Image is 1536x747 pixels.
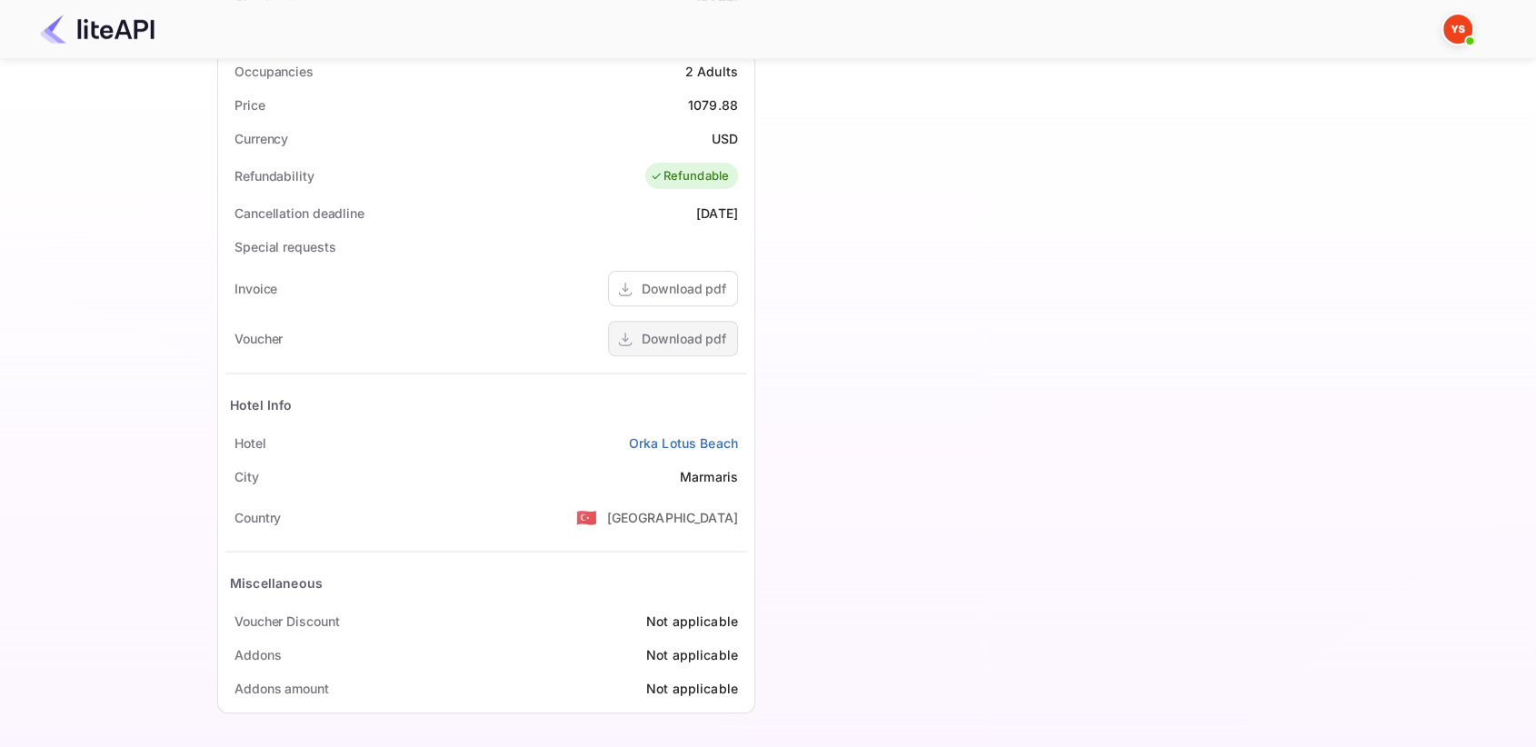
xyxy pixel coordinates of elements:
[230,573,323,593] div: Miscellaneous
[234,645,281,664] div: Addons
[696,204,738,223] div: [DATE]
[642,329,726,348] div: Download pdf
[234,129,288,148] div: Currency
[688,95,738,115] div: 1079.88
[234,508,281,527] div: Country
[646,645,738,664] div: Not applicable
[234,166,314,185] div: Refundability
[1443,15,1472,44] img: Yandex Support
[234,433,266,453] div: Hotel
[230,395,293,414] div: Hotel Info
[234,612,339,631] div: Voucher Discount
[712,129,738,148] div: USD
[646,612,738,631] div: Not applicable
[606,508,738,527] div: [GEOGRAPHIC_DATA]
[234,329,283,348] div: Voucher
[234,279,277,298] div: Invoice
[642,279,726,298] div: Download pdf
[234,467,259,486] div: City
[685,62,738,81] div: 2 Adults
[234,62,314,81] div: Occupancies
[234,679,329,698] div: Addons amount
[40,15,155,44] img: LiteAPI Logo
[680,467,738,486] div: Marmaris
[650,167,730,185] div: Refundable
[646,679,738,698] div: Not applicable
[234,95,265,115] div: Price
[576,501,597,533] span: United States
[234,204,364,223] div: Cancellation deadline
[234,237,335,256] div: Special requests
[629,433,738,453] a: Orka Lotus Beach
